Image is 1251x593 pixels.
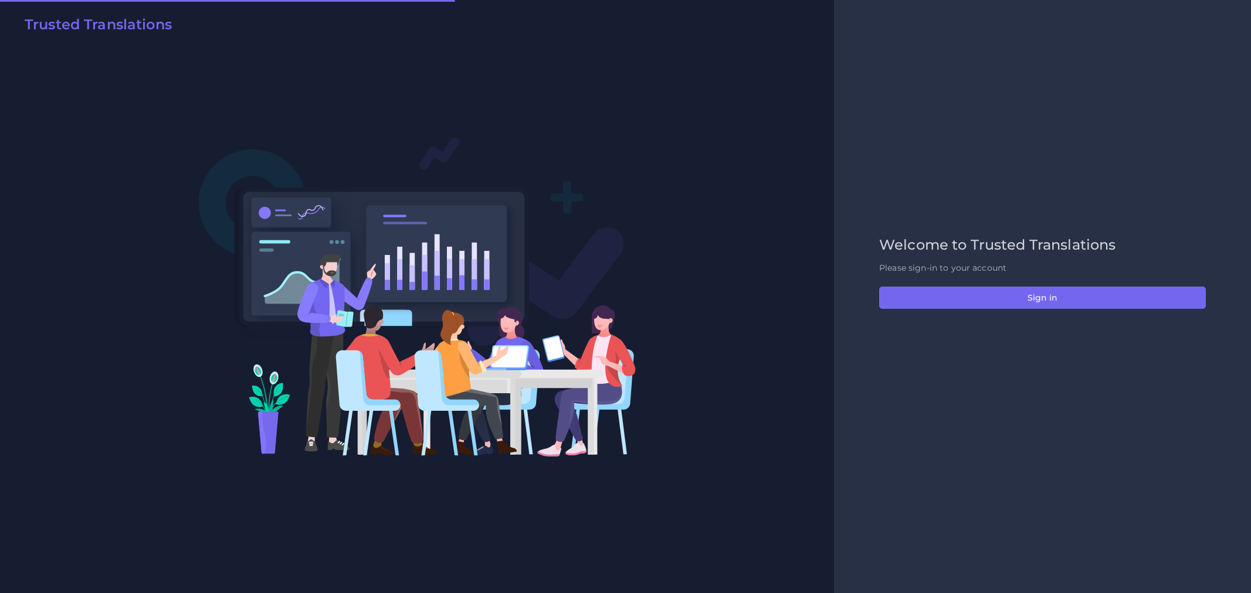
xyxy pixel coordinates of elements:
[25,16,172,33] h2: Trusted Translations
[16,16,172,38] a: Trusted Translations
[198,137,636,457] img: Login V2
[879,237,1206,254] h2: Welcome to Trusted Translations
[879,287,1206,309] button: Sign in
[879,262,1206,274] p: Please sign-in to your account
